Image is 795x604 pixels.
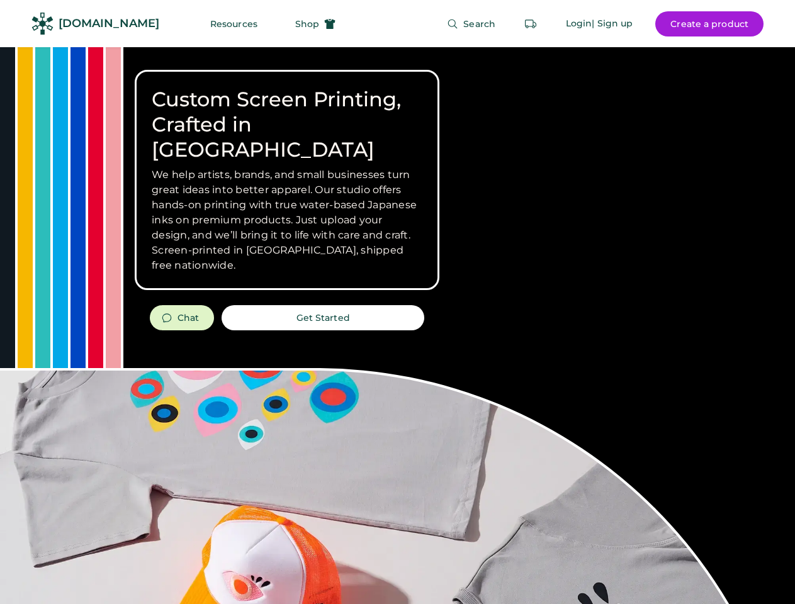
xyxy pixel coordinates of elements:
[150,305,214,330] button: Chat
[432,11,510,36] button: Search
[566,18,592,30] div: Login
[152,167,422,273] h3: We help artists, brands, and small businesses turn great ideas into better apparel. Our studio of...
[592,18,633,30] div: | Sign up
[222,305,424,330] button: Get Started
[518,11,543,36] button: Retrieve an order
[195,11,273,36] button: Resources
[463,20,495,28] span: Search
[152,87,422,162] h1: Custom Screen Printing, Crafted in [GEOGRAPHIC_DATA]
[59,16,159,31] div: [DOMAIN_NAME]
[655,11,764,36] button: Create a product
[295,20,319,28] span: Shop
[280,11,351,36] button: Shop
[31,13,54,35] img: Rendered Logo - Screens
